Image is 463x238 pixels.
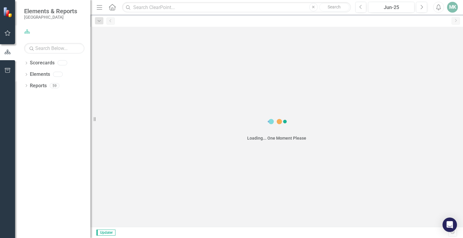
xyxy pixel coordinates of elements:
a: Scorecards [30,60,55,66]
small: [GEOGRAPHIC_DATA] [24,15,77,20]
a: Reports [30,82,47,89]
span: Updater [96,230,115,236]
button: Search [319,3,349,11]
div: Loading... One Moment Please [247,135,306,141]
input: Search ClearPoint... [122,2,351,13]
button: MK [447,2,458,13]
button: Jun-25 [368,2,414,13]
div: 59 [50,83,59,88]
input: Search Below... [24,43,84,54]
div: Open Intercom Messenger [443,218,457,232]
div: Jun-25 [370,4,412,11]
a: Elements [30,71,50,78]
span: Elements & Reports [24,8,77,15]
img: ClearPoint Strategy [3,6,14,18]
span: Search [328,5,341,9]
